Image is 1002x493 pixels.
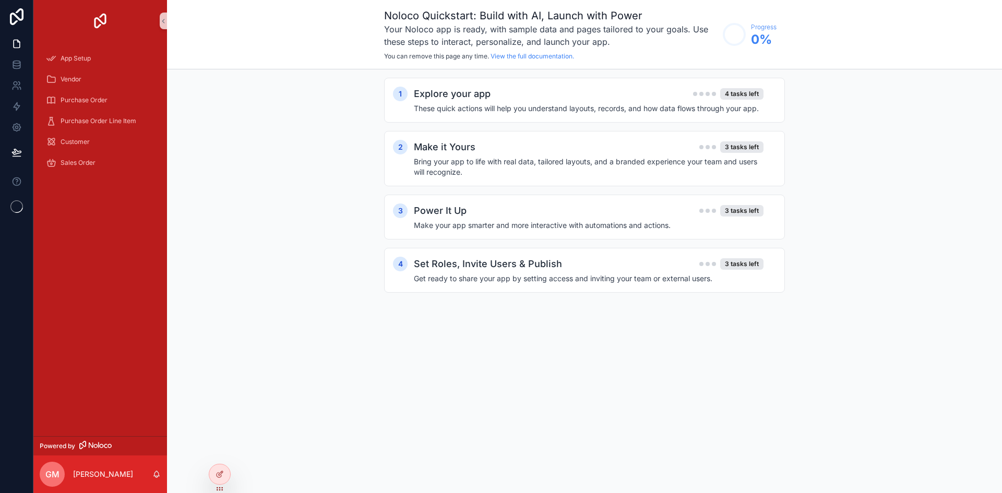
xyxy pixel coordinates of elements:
[40,442,75,450] span: Powered by
[61,138,90,146] span: Customer
[40,112,161,130] a: Purchase Order Line Item
[92,13,109,29] img: App logo
[61,159,96,167] span: Sales Order
[61,117,136,125] span: Purchase Order Line Item
[33,436,167,455] a: Powered by
[751,23,777,31] span: Progress
[40,133,161,151] a: Customer
[40,70,161,89] a: Vendor
[61,54,91,63] span: App Setup
[40,91,161,110] a: Purchase Order
[61,75,81,83] span: Vendor
[40,153,161,172] a: Sales Order
[61,96,108,104] span: Purchase Order
[45,468,59,480] span: GM
[751,31,777,48] span: 0 %
[384,23,718,48] h3: Your Noloco app is ready, with sample data and pages tailored to your goals. Use these steps to i...
[40,49,161,68] a: App Setup
[73,469,133,479] p: [PERSON_NAME]
[33,42,167,186] div: scrollable content
[384,52,489,60] span: You can remove this page any time.
[384,8,718,23] h1: Noloco Quickstart: Build with AI, Launch with Power
[491,52,574,60] a: View the full documentation.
